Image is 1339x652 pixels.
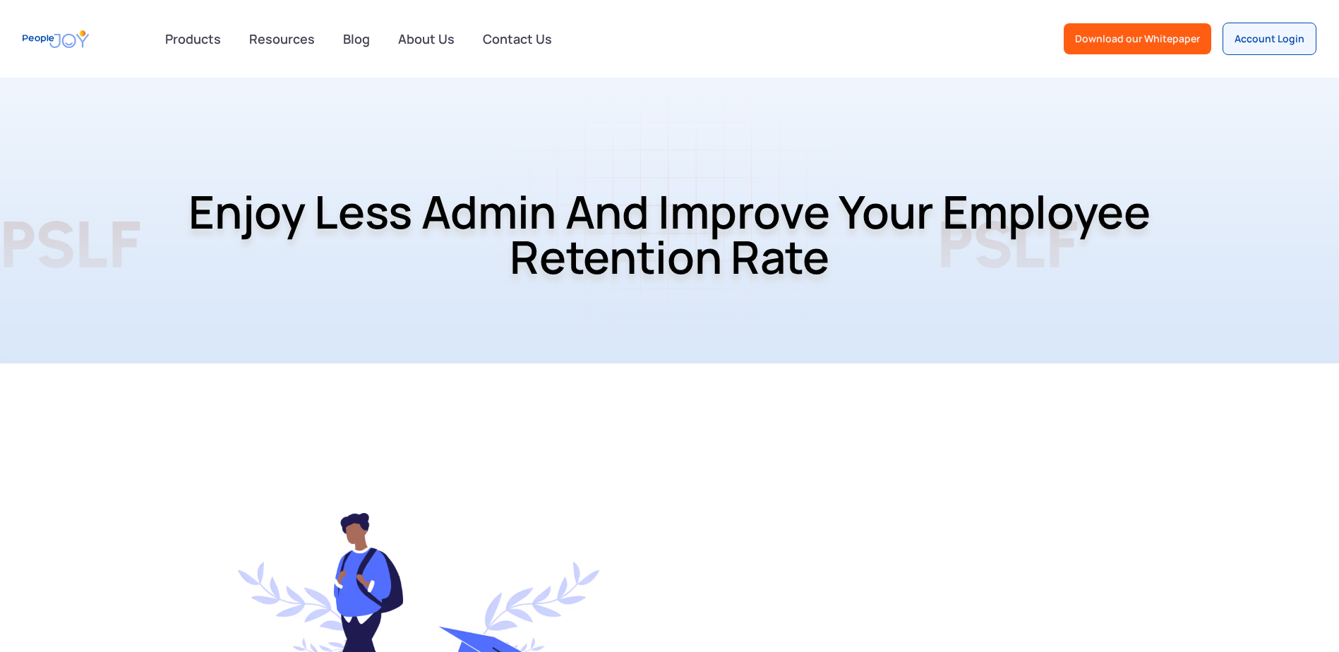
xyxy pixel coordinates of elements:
[1064,23,1211,54] a: Download our Whitepaper
[390,23,463,54] a: About Us
[1223,23,1316,55] a: Account Login
[1235,32,1304,46] div: Account Login
[23,23,89,55] a: home
[241,23,323,54] a: Resources
[157,25,229,53] div: Products
[335,23,378,54] a: Blog
[1075,32,1200,46] div: Download our Whitepaper
[474,23,560,54] a: Contact Us
[148,152,1192,316] h1: Enjoy Less Admin and Improve Your Employee Retention Rate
